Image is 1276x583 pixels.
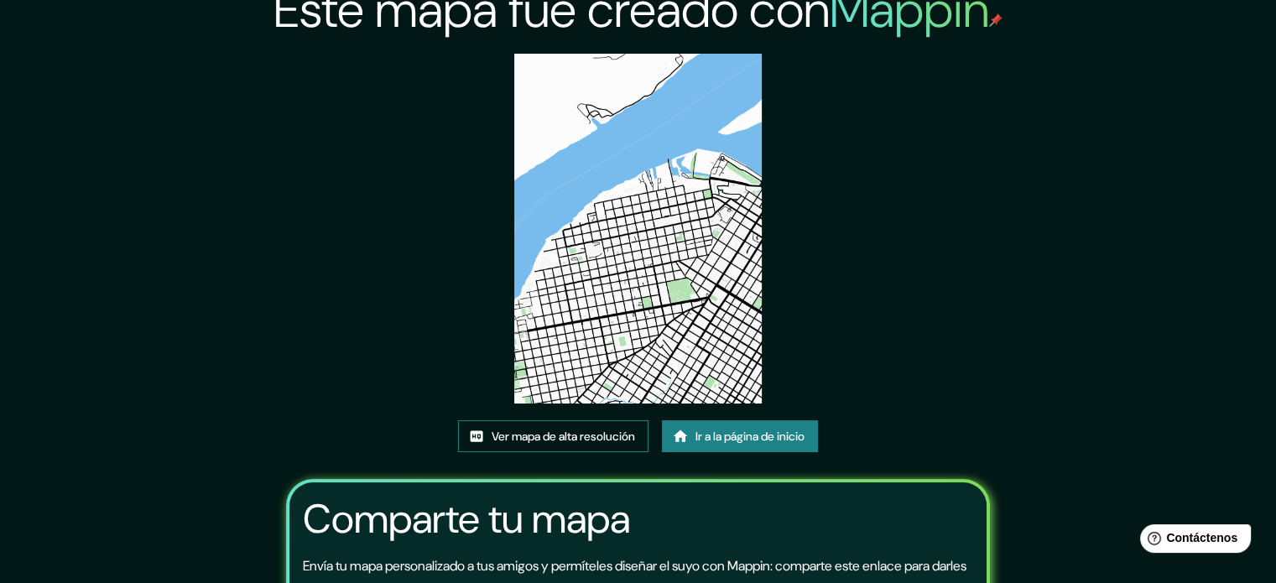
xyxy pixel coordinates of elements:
img: pin de mapeo [989,13,1003,27]
a: Ver mapa de alta resolución [458,420,648,452]
font: Ir a la página de inicio [695,429,805,444]
img: created-map [514,54,762,403]
iframe: Lanzador de widgets de ayuda [1127,518,1258,565]
a: Ir a la página de inicio [662,420,818,452]
font: Ver mapa de alta resolución [492,429,635,444]
font: Comparte tu mapa [303,492,630,545]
